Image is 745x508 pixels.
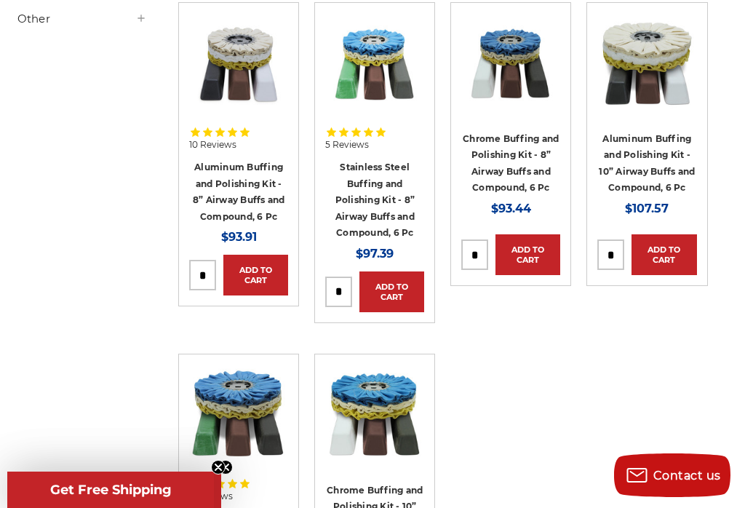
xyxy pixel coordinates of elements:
[356,247,394,261] span: $97.39
[495,234,560,275] a: Add to Cart
[189,13,288,112] img: 8 inch airway buffing wheel and compound kit for aluminum
[632,234,696,275] a: Add to Cart
[359,271,424,312] a: Add to Cart
[325,140,369,149] span: 5 Reviews
[211,460,226,475] button: Close teaser
[491,202,531,215] span: $93.44
[17,10,148,28] h5: Other
[461,13,560,112] img: 8 inch airway buffing wheel and compound kit for chrome
[653,469,721,483] span: Contact us
[335,162,415,238] a: Stainless Steel Buffing and Polishing Kit - 8” Airway Buffs and Compound, 6 Pc
[50,482,172,498] span: Get Free Shipping
[218,460,233,475] button: Close teaser
[193,162,285,222] a: Aluminum Buffing and Polishing Kit - 8” Airway Buffs and Compound, 6 Pc
[614,453,730,497] button: Contact us
[325,13,424,112] img: 8 inch airway buffing wheel and compound kit for stainless steel
[7,472,214,508] div: Get Free ShippingClose teaser
[223,255,288,295] a: Add to Cart
[463,133,559,194] a: Chrome Buffing and Polishing Kit - 8” Airway Buffs and Compound, 6 Pc
[189,365,288,464] img: 10 inch airway buff and polishing compound kit for stainless steel
[221,230,257,244] span: $93.91
[189,140,236,149] span: 10 Reviews
[325,365,424,464] img: 10 inch airway buff and polishing compound kit for chrome
[625,202,669,215] span: $107.57
[599,133,695,194] a: Aluminum Buffing and Polishing Kit - 10” Airway Buffs and Compound, 6 Pc
[597,13,696,112] img: 10 inch airway buff and polishing compound kit for aluminum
